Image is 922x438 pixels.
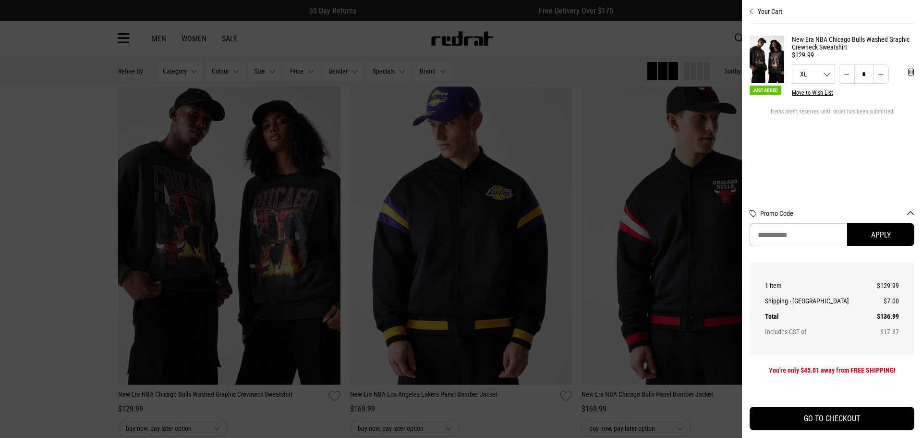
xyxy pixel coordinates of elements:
th: Total [765,309,871,324]
div: $129.99 [792,51,914,59]
th: Includes GST of [765,324,871,339]
button: 'Remove from cart [900,60,922,84]
a: New Era NBA Chicago Bulls Washed Graphic Crewneck Sweatshirt [792,36,914,51]
td: $129.99 [871,278,899,293]
input: Promo Code [750,223,847,246]
button: Increase quantity [873,64,889,84]
button: Decrease quantity [839,64,855,84]
img: New Era NBA Chicago Bulls Washed Graphic Crewneck Sweatshirt [750,36,784,83]
button: Promo Code [760,210,914,217]
button: Move to Wish List [792,89,833,96]
td: $136.99 [871,309,899,324]
td: $7.00 [871,293,899,309]
th: 1 item [765,278,871,293]
td: $17.87 [871,324,899,339]
span: XL [792,71,835,77]
span: Just Added [750,86,781,95]
th: Shipping - [GEOGRAPHIC_DATA] [765,293,871,309]
iframe: Customer reviews powered by Trustpilot [750,389,914,399]
button: Open LiveChat chat widget [8,4,36,33]
button: GO TO CHECKOUT [750,407,914,430]
input: Quantity [854,64,873,84]
div: Items aren't reserved until order has been submitted [750,108,914,123]
button: Apply [847,223,914,246]
p: You're only $45.01 away from FREE SHIPPING! [750,366,914,374]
